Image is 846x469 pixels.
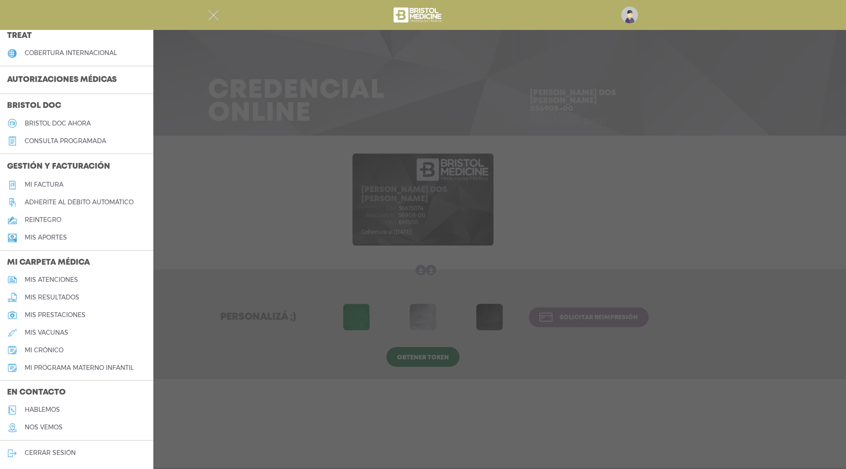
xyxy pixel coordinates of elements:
h5: cerrar sesión [25,449,76,457]
h5: mis prestaciones [25,311,85,319]
h5: mi crónico [25,347,63,354]
h5: reintegro [25,216,61,224]
h5: mis atenciones [25,276,78,284]
h5: mis resultados [25,294,79,301]
h5: hablemos [25,406,60,414]
img: profile-placeholder.svg [621,7,638,23]
h5: consulta programada [25,137,106,145]
h5: mis vacunas [25,329,68,336]
img: bristol-medicine-blanco.png [392,4,445,26]
img: Cober_menu-close-white.svg [208,10,219,21]
h5: mi programa materno infantil [25,364,134,372]
h5: nos vemos [25,424,63,431]
h5: cobertura internacional [25,49,117,57]
h5: Adherite al débito automático [25,199,134,206]
h5: Mis aportes [25,234,67,241]
h5: Mi factura [25,181,63,188]
h5: Bristol doc ahora [25,120,91,127]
